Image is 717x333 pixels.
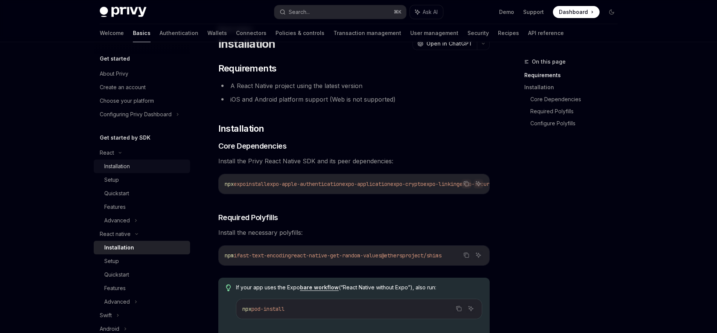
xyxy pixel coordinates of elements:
a: Basics [133,24,151,42]
div: Setup [104,257,119,266]
a: Recipes [498,24,519,42]
span: If your app uses the Expo (“React Native without Expo”), also run: [236,284,482,291]
li: A React Native project using the latest version [218,81,490,91]
a: Authentication [160,24,198,42]
div: Features [104,284,126,293]
a: Required Polyfills [530,105,624,117]
a: Quickstart [94,268,190,281]
a: User management [410,24,458,42]
div: Quickstart [104,270,129,279]
button: Ask AI [473,250,483,260]
button: Copy the contents from the code block [461,250,471,260]
button: Copy the contents from the code block [461,179,471,189]
a: Requirements [524,69,624,81]
a: Support [523,8,544,16]
a: Features [94,281,190,295]
span: Required Polyfills [218,212,278,223]
span: npx [242,306,251,312]
a: API reference [528,24,564,42]
span: Core Dependencies [218,141,287,151]
div: Installation [104,243,134,252]
span: On this page [532,57,566,66]
div: Search... [289,8,310,17]
span: npm [225,252,234,259]
a: About Privy [94,67,190,81]
a: Installation [524,81,624,93]
button: Copy the contents from the code block [454,304,464,313]
a: bare workflow [300,284,339,291]
span: install [246,181,267,187]
a: Connectors [236,24,266,42]
a: Configure Polyfills [530,117,624,129]
span: i [234,252,237,259]
span: expo-linking [423,181,460,187]
div: About Privy [100,69,128,78]
div: Swift [100,311,112,320]
a: Choose your platform [94,94,190,108]
div: Features [104,202,126,211]
button: Ask AI [410,5,443,19]
div: Installation [104,162,130,171]
div: Choose your platform [100,96,154,105]
button: Toggle dark mode [606,6,618,18]
a: Welcome [100,24,124,42]
span: pod-install [251,306,285,312]
a: Installation [94,160,190,173]
span: Requirements [218,62,277,75]
a: Core Dependencies [530,93,624,105]
svg: Tip [226,284,231,291]
span: expo-apple-authentication [267,181,342,187]
div: Advanced [104,297,130,306]
h1: Installation [218,37,276,50]
a: Demo [499,8,514,16]
span: expo [234,181,246,187]
span: Dashboard [559,8,588,16]
div: Quickstart [104,189,129,198]
a: Security [467,24,489,42]
div: Create an account [100,83,146,92]
a: Policies & controls [276,24,324,42]
button: Ask AI [466,304,476,313]
h5: Get started by SDK [100,133,151,142]
span: expo-crypto [390,181,423,187]
a: Features [94,200,190,214]
a: Wallets [207,24,227,42]
span: Installation [218,123,264,135]
div: React native [100,230,131,239]
button: Search...⌘K [274,5,406,19]
button: Open in ChatGPT [413,37,477,50]
a: Transaction management [333,24,401,42]
a: Create an account [94,81,190,94]
a: Setup [94,173,190,187]
a: Setup [94,254,190,268]
span: Open in ChatGPT [426,40,472,47]
div: Advanced [104,216,130,225]
span: expo-application [342,181,390,187]
span: ⌘ K [394,9,402,15]
button: Ask AI [473,179,483,189]
a: Quickstart [94,187,190,200]
img: dark logo [100,7,146,17]
div: Configuring Privy Dashboard [100,110,172,119]
a: Installation [94,241,190,254]
span: Install the Privy React Native SDK and its peer dependencies: [218,156,490,166]
span: expo-secure-store [460,181,511,187]
h5: Get started [100,54,130,63]
span: Ask AI [423,8,438,16]
span: fast-text-encoding [237,252,291,259]
div: Setup [104,175,119,184]
span: Install the necessary polyfills: [218,227,490,238]
div: React [100,148,114,157]
span: @ethersproject/shims [381,252,441,259]
a: Dashboard [553,6,600,18]
span: react-native-get-random-values [291,252,381,259]
li: iOS and Android platform support (Web is not supported) [218,94,490,105]
span: npx [225,181,234,187]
